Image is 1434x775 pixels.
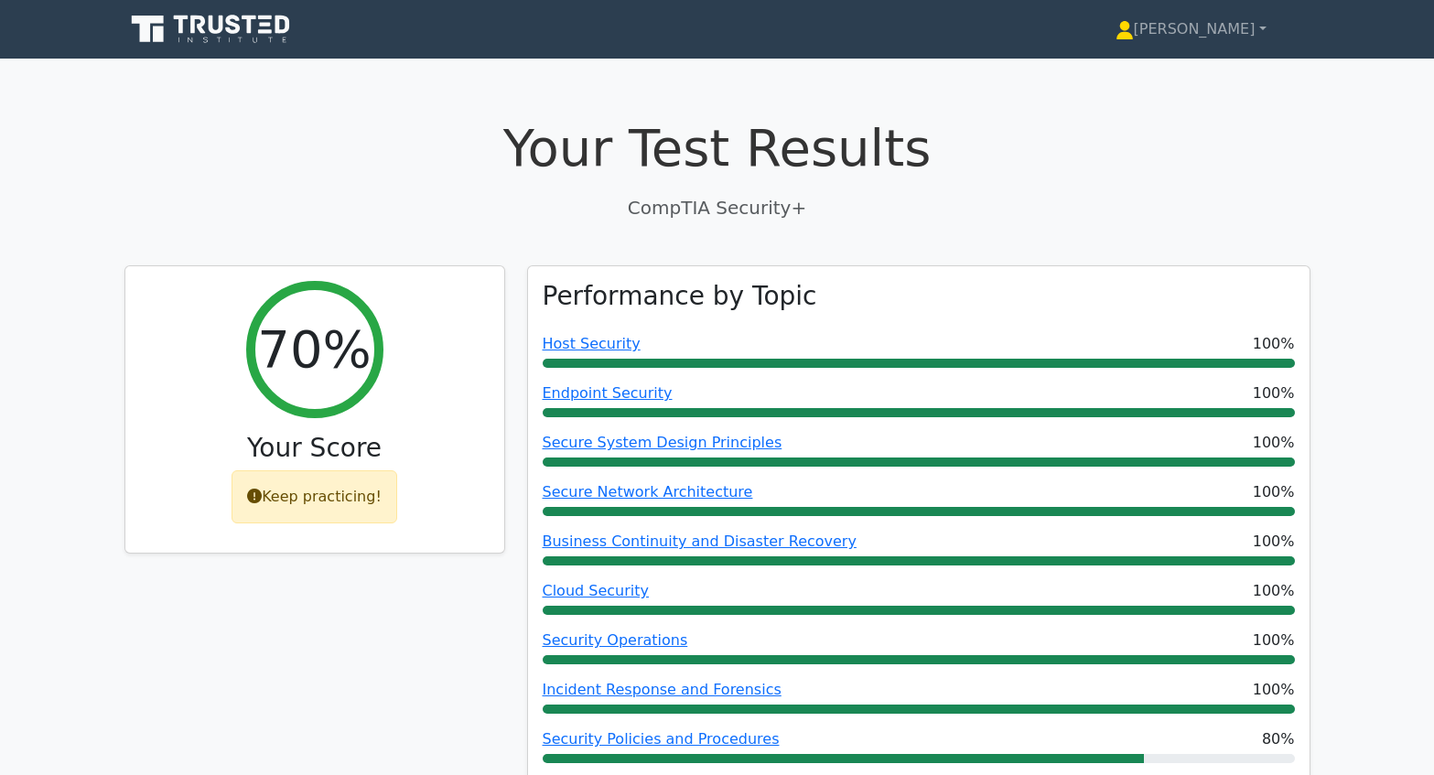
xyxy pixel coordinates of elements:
a: Business Continuity and Disaster Recovery [543,533,857,550]
span: 100% [1253,531,1295,553]
p: CompTIA Security+ [124,194,1310,221]
span: 100% [1253,679,1295,701]
a: Security Operations [543,631,688,649]
span: 80% [1262,728,1295,750]
a: [PERSON_NAME] [1072,11,1310,48]
span: 100% [1253,580,1295,602]
span: 100% [1253,333,1295,355]
h3: Performance by Topic [543,281,817,312]
a: Incident Response and Forensics [543,681,782,698]
span: 100% [1253,630,1295,651]
div: Keep practicing! [232,470,397,523]
a: Endpoint Security [543,384,673,402]
h2: 70% [257,318,371,380]
span: 100% [1253,432,1295,454]
a: Security Policies and Procedures [543,730,780,748]
a: Cloud Security [543,582,650,599]
a: Secure Network Architecture [543,483,753,501]
a: Secure System Design Principles [543,434,782,451]
a: Host Security [543,335,641,352]
h1: Your Test Results [124,117,1310,178]
span: 100% [1253,382,1295,404]
span: 100% [1253,481,1295,503]
h3: Your Score [140,433,490,464]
